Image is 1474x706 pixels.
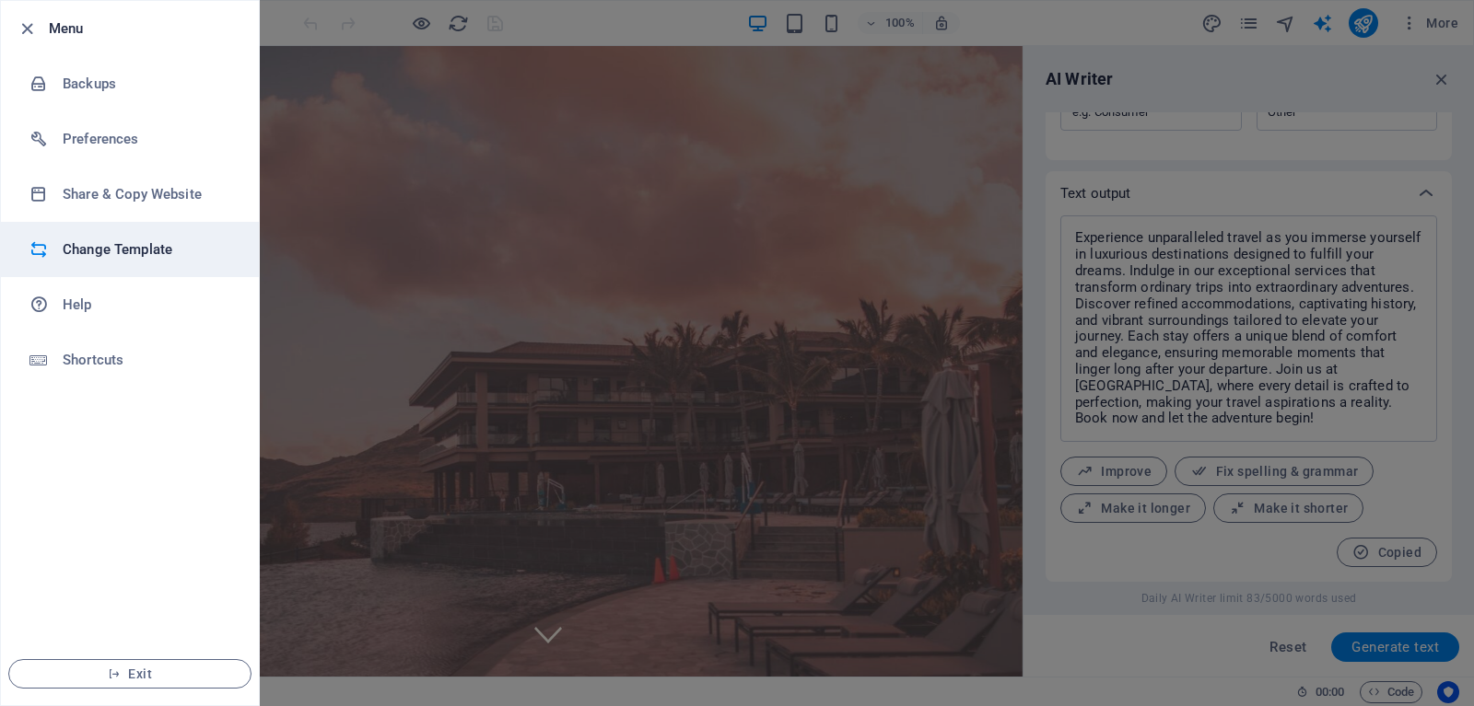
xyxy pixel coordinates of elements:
h6: Menu [49,17,244,40]
h6: Help [63,294,233,316]
h6: Share & Copy Website [63,183,233,205]
button: 2 [52,615,81,621]
h6: Shortcuts [63,349,233,371]
h6: Preferences [63,128,233,150]
a: Help [1,277,259,332]
button: Exit [8,659,252,689]
h6: Backups [63,73,233,95]
span: Exit [24,666,236,681]
h6: Change Template [63,238,233,260]
button: 1 [52,593,81,599]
